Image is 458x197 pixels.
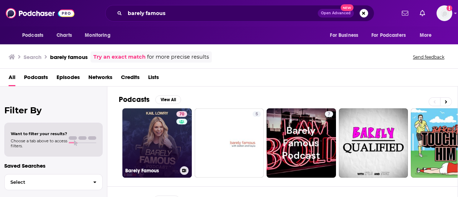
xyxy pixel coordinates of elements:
span: For Business [330,30,358,40]
span: for more precise results [147,53,209,61]
span: Want to filter your results? [11,131,67,136]
h3: barely famous [50,54,88,60]
span: Monitoring [85,30,110,40]
span: Open Advanced [321,11,351,15]
a: Charts [52,29,76,42]
a: Try an exact match [93,53,146,61]
a: Show notifications dropdown [417,7,428,19]
button: Send feedback [411,54,447,60]
span: Choose a tab above to access filters. [11,138,67,148]
span: Charts [57,30,72,40]
a: 70Barely Famous [122,108,192,178]
button: Show profile menu [437,5,452,21]
span: 70 [179,111,184,118]
a: Show notifications dropdown [399,7,411,19]
h2: Filter By [4,105,103,115]
p: Saved Searches [4,162,103,169]
button: Open AdvancedNew [318,9,354,18]
button: open menu [80,29,120,42]
button: open menu [415,29,441,42]
a: 5 [253,111,261,117]
svg: Add a profile image [447,5,452,11]
span: For Podcasters [371,30,406,40]
h2: Podcasts [119,95,150,104]
a: Credits [121,72,140,86]
span: Select [5,180,87,184]
a: 5 [195,108,264,178]
a: Networks [88,72,112,86]
button: View All [155,95,181,104]
button: Select [4,174,103,190]
span: 7 [328,111,330,118]
a: Podcasts [24,72,48,86]
span: New [341,4,354,11]
span: 5 [255,111,258,118]
h3: Barely Famous [125,168,177,174]
button: open menu [367,29,416,42]
img: User Profile [437,5,452,21]
span: Logged in as mdekoning [437,5,452,21]
button: open menu [17,29,53,42]
a: PodcastsView All [119,95,181,104]
a: All [9,72,15,86]
a: Episodes [57,72,80,86]
button: open menu [325,29,367,42]
a: 70 [176,111,187,117]
a: 7 [325,111,333,117]
h3: Search [24,54,42,60]
a: 7 [267,108,336,178]
a: Lists [148,72,159,86]
div: Search podcasts, credits, & more... [105,5,374,21]
img: Podchaser - Follow, Share and Rate Podcasts [6,6,74,20]
span: Podcasts [22,30,43,40]
input: Search podcasts, credits, & more... [125,8,318,19]
span: More [420,30,432,40]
